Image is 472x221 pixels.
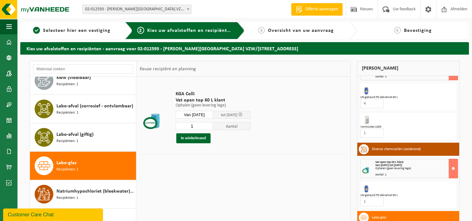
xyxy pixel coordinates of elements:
[176,133,211,143] button: In winkelmand
[56,102,133,110] span: Labo-afval (corrosief - ontvlambaar)
[375,173,458,176] div: Aantal: 1
[20,42,469,54] h2: Kies uw afvalstoffen en recipiënten - aanvraag voor 02-012593 - [PERSON_NAME][GEOGRAPHIC_DATA] VZ...
[56,188,134,195] span: Natriumhypochloriet (bleekwater) in kleinverpakking
[56,74,91,81] span: Kwik (vloeibaar)
[213,122,251,130] span: Aantal
[258,27,265,34] span: 3
[176,111,213,119] input: Selecteer datum
[56,110,78,116] span: Recipiënten: 1
[375,167,458,170] div: Ophalen (geen levering lege)
[375,164,402,167] strong: Van [DATE] tot [DATE]
[221,113,237,117] span: tot [DATE]
[360,96,456,99] div: UN-gekeurd PE-dekselvat 60 L
[176,97,251,103] span: Vat open top 60 L klant
[360,194,456,197] div: UN-gekeurd PE-dekselvat 60 L
[362,115,372,125] img: 02-008988
[291,3,343,16] a: Offerte aanvragen
[30,180,136,209] button: Natriumhypochloriet (bleekwater) in kleinverpakking Recipiënten: 1
[30,95,136,123] button: Labo-afval (corrosief - ontvlambaar) Recipiënten: 1
[56,131,94,138] span: Labo-afval (giftig)
[23,27,120,34] a: 1Selecteer hier een vestiging
[3,207,104,221] iframe: chat widget
[362,85,372,95] img: 01-000245
[33,27,40,34] span: 1
[147,28,233,33] span: Kies uw afvalstoffen en recipiënten
[56,81,78,87] span: Recipiënten: 1
[137,27,144,34] span: 2
[176,103,251,108] p: Ophalen (geen levering lege)
[375,160,403,164] span: Vat open top 60 L klant
[82,5,192,14] span: 02-012593 - OSCAR ROMERO COLLEGE VZW/NOORDLAAN 51 - DENDERMONDE
[372,144,421,154] h3: Diverse chemicaliën (oxiderend)
[56,159,76,167] span: Labo-glas
[357,61,460,76] div: [PERSON_NAME]
[43,28,110,33] span: Selecteer hier een vestiging
[394,27,401,34] span: 4
[33,64,133,74] input: Materiaal zoeken
[176,91,251,97] span: KGA Colli
[83,5,191,14] span: 02-012593 - OSCAR ROMERO COLLEGE VZW/NOORDLAAN 51 - DENDERMONDE
[30,123,136,152] button: Labo-afval (giftig) Recipiënten: 1
[404,28,432,33] span: Bevestiging
[56,167,78,173] span: Recipiënten: 1
[268,28,334,33] span: Overzicht van uw aanvraag
[137,61,199,77] div: Keuze recipiënt en planning
[30,152,136,180] button: Labo-glas Recipiënten: 1
[304,6,339,12] span: Offerte aanvragen
[362,183,372,193] img: 01-000245
[56,195,78,201] span: Recipiënten: 1
[375,75,458,78] div: Aantal: 3
[30,66,136,95] button: Kwik (vloeibaar) Recipiënten: 1
[360,125,456,129] div: Vermiculiet 100lt
[56,138,78,144] span: Recipiënten: 1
